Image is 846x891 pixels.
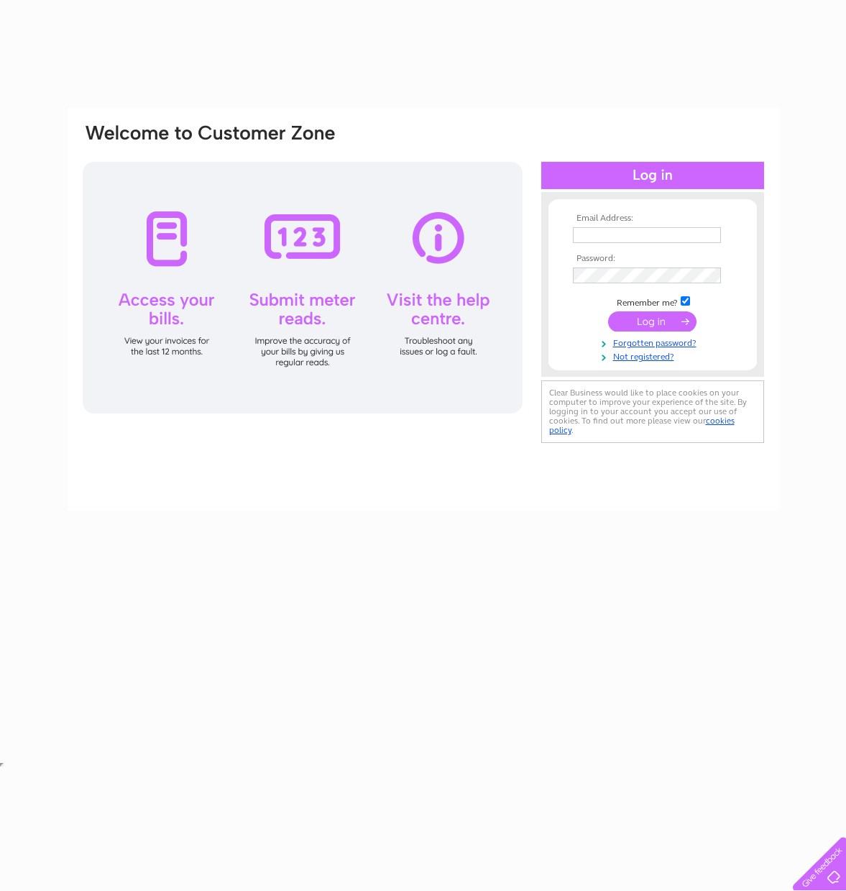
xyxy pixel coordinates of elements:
[608,311,696,332] input: Submit
[573,349,736,362] a: Not registered?
[541,380,764,443] div: Clear Business would like to place cookies on your computer to improve your experience of the sit...
[573,335,736,349] a: Forgotten password?
[569,294,736,309] td: Remember me?
[569,254,736,264] th: Password:
[549,416,735,435] a: cookies policy
[569,214,736,224] th: Email Address:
